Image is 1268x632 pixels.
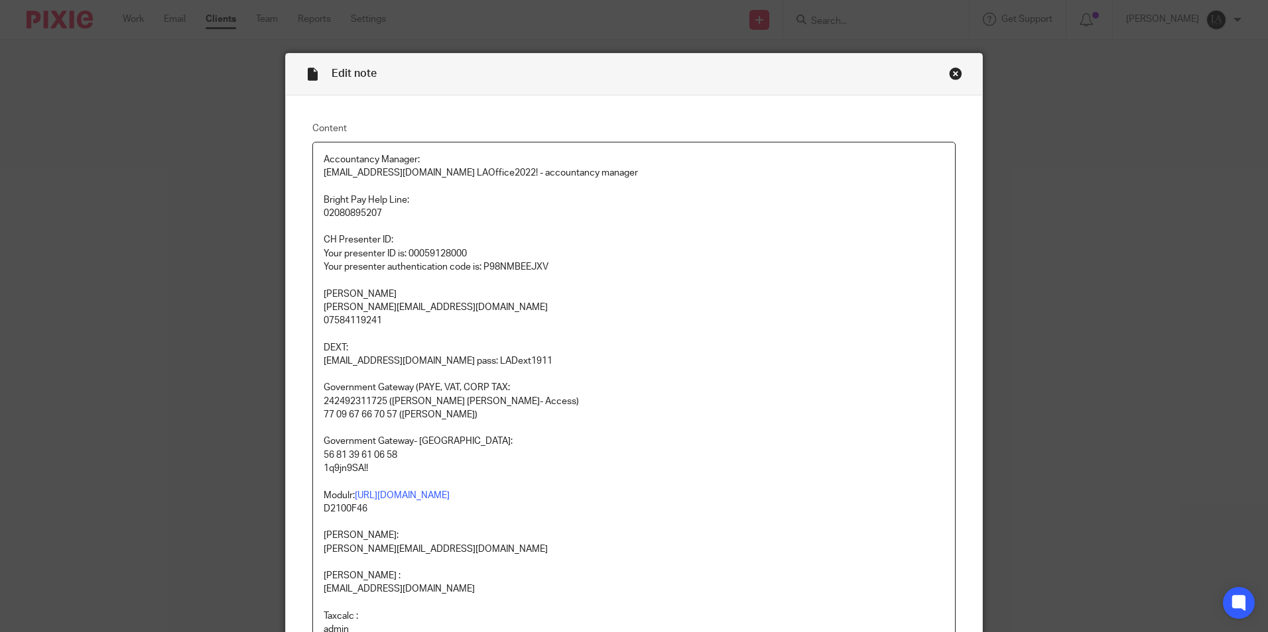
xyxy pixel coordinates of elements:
p: Government Gateway (PAYE, VAT, CORP TAX: [324,381,944,394]
p: Modulr: [324,489,944,502]
p: D2100F46 [324,502,944,515]
p: [PERSON_NAME][EMAIL_ADDRESS][DOMAIN_NAME] 07584119241 [324,301,944,328]
p: [EMAIL_ADDRESS][DOMAIN_NAME] LAOffice2022! - accountancy manager [324,166,944,180]
span: Edit note [332,68,377,79]
p: [EMAIL_ADDRESS][DOMAIN_NAME] pass: LADext1911 [324,354,944,368]
p: Bright Pay Help Line: [324,193,944,207]
p: [PERSON_NAME] : [324,569,944,582]
p: [PERSON_NAME][EMAIL_ADDRESS][DOMAIN_NAME] [324,543,944,556]
a: [URL][DOMAIN_NAME] [355,491,450,500]
p: 02080895207 [324,207,944,220]
p: [PERSON_NAME]: [324,529,944,542]
p: 242492311725 ([PERSON_NAME] [PERSON_NAME]- Access) 77 09 67 66 70 57 ([PERSON_NAME]) [324,395,944,422]
p: Your presenter ID is: 00059128000 Your presenter authentication code is: P98NMBEEJXV [324,247,944,274]
p: [EMAIL_ADDRESS][DOMAIN_NAME] [324,582,944,596]
p: [PERSON_NAME] [324,288,944,301]
label: Content [312,122,956,135]
div: Close this dialog window [949,67,962,80]
p: Accountancy Manager: [324,153,944,166]
p: 56 81 39 61 06 58 [324,448,944,462]
p: DEXT: [324,341,944,354]
p: 1q9jn9SA!! [324,462,944,475]
p: Government Gateway- [GEOGRAPHIC_DATA]: [324,435,944,448]
p: Taxcalc : [324,609,944,623]
p: CH Presenter ID: [324,233,944,246]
